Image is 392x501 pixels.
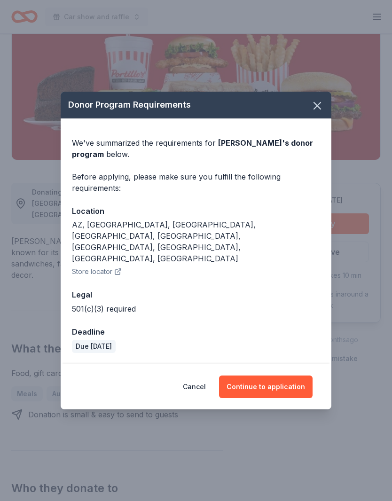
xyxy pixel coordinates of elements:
div: Location [72,205,320,217]
button: Cancel [183,376,206,398]
div: 501(c)(3) required [72,303,320,314]
div: Deadline [72,326,320,338]
button: Store locator [72,266,122,277]
div: We've summarized the requirements for below. [72,137,320,160]
div: AZ, [GEOGRAPHIC_DATA], [GEOGRAPHIC_DATA], [GEOGRAPHIC_DATA], [GEOGRAPHIC_DATA], [GEOGRAPHIC_DATA]... [72,219,320,264]
button: Continue to application [219,376,313,398]
div: Due [DATE] [72,340,116,353]
div: Before applying, please make sure you fulfill the following requirements: [72,171,320,194]
div: Legal [72,289,320,301]
div: Donor Program Requirements [61,92,331,118]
